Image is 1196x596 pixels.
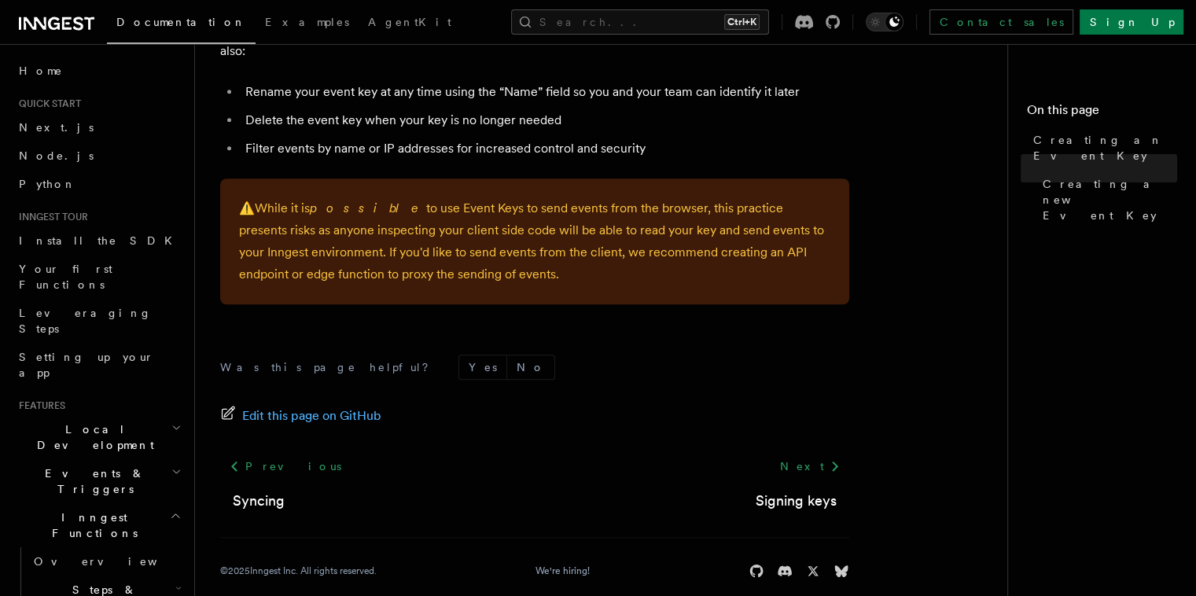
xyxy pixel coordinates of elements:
a: Overview [28,547,185,576]
a: Python [13,170,185,198]
a: Previous [220,452,350,480]
a: Contact sales [929,9,1073,35]
span: Overview [34,555,196,568]
h4: On this page [1027,101,1177,126]
span: Python [19,178,76,190]
a: AgentKit [359,5,461,42]
button: Inngest Functions [13,503,185,547]
span: Setting up your app [19,351,154,379]
a: Node.js [13,142,185,170]
li: Delete the event key when your key is no longer needed [241,109,849,131]
span: Inngest tour [13,211,88,223]
em: possible [310,201,426,215]
button: Toggle dark mode [866,13,903,31]
a: Home [13,57,185,85]
div: © 2025 Inngest Inc. All rights reserved. [220,565,377,577]
span: Examples [265,16,349,28]
a: Creating an Event Key [1027,126,1177,170]
span: Home [19,63,63,79]
span: Leveraging Steps [19,307,152,335]
a: Documentation [107,5,256,44]
span: ⚠️ [239,201,255,215]
a: We're hiring! [535,565,590,577]
button: Yes [459,355,506,379]
p: While it is to use Event Keys to send events from the browser, this practice presents risks as an... [239,197,830,285]
a: Sign Up [1080,9,1183,35]
span: Creating an Event Key [1033,132,1177,164]
kbd: Ctrl+K [724,14,760,30]
span: Node.js [19,149,94,162]
a: Signing keys [756,490,837,512]
a: Next.js [13,113,185,142]
p: Was this page helpful? [220,359,440,375]
span: Creating a new Event Key [1043,176,1177,223]
span: Next.js [19,121,94,134]
span: Quick start [13,97,81,110]
li: Filter events by name or IP addresses for increased control and security [241,138,849,160]
span: Edit this page on GitHub [242,405,381,427]
a: Edit this page on GitHub [220,405,381,427]
a: Examples [256,5,359,42]
span: Local Development [13,421,171,453]
a: Your first Functions [13,255,185,299]
a: Creating a new Event Key [1036,170,1177,230]
span: Features [13,399,65,412]
a: Install the SDK [13,226,185,255]
button: Local Development [13,415,185,459]
span: AgentKit [368,16,451,28]
button: No [507,355,554,379]
span: Your first Functions [19,263,112,291]
a: Setting up your app [13,343,185,387]
li: Rename your event key at any time using the “Name” field so you and your team can identify it later [241,81,849,103]
span: Inngest Functions [13,510,170,541]
a: Next [770,452,849,480]
span: Install the SDK [19,234,182,247]
button: Search...Ctrl+K [511,9,769,35]
span: Events & Triggers [13,465,171,497]
a: Leveraging Steps [13,299,185,343]
span: Documentation [116,16,246,28]
button: Events & Triggers [13,459,185,503]
a: Syncing [233,490,285,512]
